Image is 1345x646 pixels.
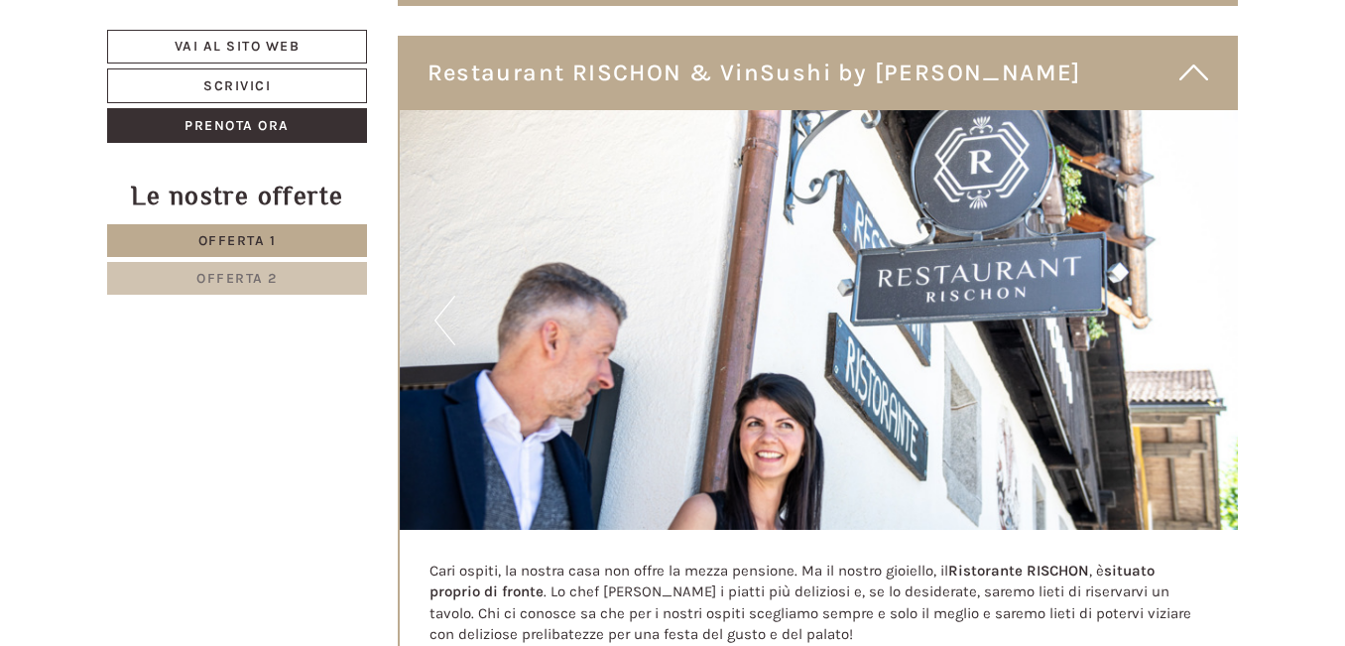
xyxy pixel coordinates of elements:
div: lunedì [352,15,428,49]
div: Hotel B&B Feldmessner [30,58,311,73]
button: Invia [676,523,781,558]
div: Buon giorno, come possiamo aiutarla? [15,54,321,114]
div: Restaurant RISCHON & VinSushi by [PERSON_NAME] [398,36,1239,109]
button: Previous [434,296,455,345]
button: Next [1182,296,1203,345]
strong: Ristorante RISCHON [948,562,1089,580]
span: Offerta 1 [198,232,277,249]
a: Scrivici [107,68,367,103]
div: Le nostre offerte [107,178,367,214]
span: Offerta 2 [196,270,278,287]
a: Vai al sito web [107,30,367,64]
a: Prenota ora [107,108,367,143]
small: 19:50 [30,96,311,110]
p: Cari ospiti, la nostra casa non offre la mezza pensione. Ma il nostro gioiello, il , è . Lo chef ... [429,561,1209,646]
